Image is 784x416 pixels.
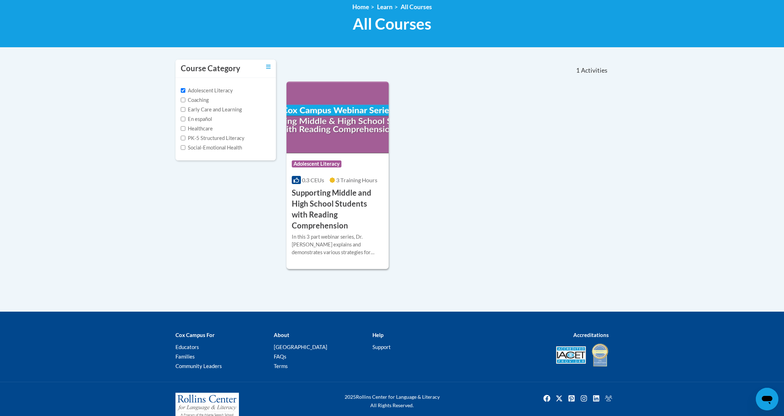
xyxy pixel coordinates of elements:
img: Twitter icon [554,393,565,404]
span: All Courses [353,14,431,33]
a: Community Leaders [175,363,222,369]
input: Checkbox for Options [181,145,185,150]
h3: Course Category [181,63,240,74]
div: Rollins Center for Language & Literacy All Rights Reserved. [318,393,466,410]
label: Social-Emotional Health [181,144,242,152]
img: Pinterest icon [566,393,577,404]
img: Facebook group icon [603,393,614,404]
input: Checkbox for Options [181,117,185,121]
h3: Supporting Middle and High School Students with Reading Comprehension [292,188,384,231]
a: Toggle collapse [266,63,271,71]
a: Course LogoAdolescent Literacy0.3 CEUs3 Training Hours Supporting Middle and High School Students... [286,81,389,269]
span: Adolescent Literacy [292,160,341,167]
a: Instagram [578,393,589,404]
label: Coaching [181,96,209,104]
label: Healthcare [181,125,213,133]
input: Checkbox for Options [181,136,185,140]
label: Early Care and Learning [181,106,242,114]
span: 0.3 CEUs [302,177,324,183]
a: Twitter [554,393,565,404]
span: 3 Training Hours [336,177,377,183]
span: 2025 [345,394,356,400]
img: Accredited IACET® Provider [556,346,586,364]
img: Course Logo [286,81,389,153]
b: Accreditations [573,332,609,338]
a: Facebook Group [603,393,614,404]
input: Checkbox for Options [181,126,185,131]
input: Checkbox for Options [181,88,185,93]
div: In this 3 part webinar series, Dr. [PERSON_NAME] explains and demonstrates various strategies for... [292,233,384,256]
label: En español [181,115,212,123]
img: Facebook icon [541,393,552,404]
b: Cox Campus For [175,332,215,338]
a: Terms [274,363,288,369]
span: Activities [581,67,607,74]
b: About [274,332,289,338]
span: 1 [576,67,580,74]
img: IDA® Accredited [591,343,609,367]
a: Educators [175,344,199,350]
a: Support [372,344,391,350]
a: FAQs [274,353,286,360]
a: All Courses [401,3,432,11]
img: Instagram icon [578,393,589,404]
a: Learn [377,3,393,11]
img: LinkedIn icon [591,393,602,404]
a: Home [352,3,369,11]
label: Adolescent Literacy [181,87,233,94]
iframe: Button to launch messaging window [756,388,778,410]
a: Families [175,353,195,360]
label: PK-5 Structured Literacy [181,134,245,142]
a: Pinterest [566,393,577,404]
a: Linkedin [591,393,602,404]
b: Help [372,332,383,338]
input: Checkbox for Options [181,107,185,112]
a: Facebook [541,393,552,404]
input: Checkbox for Options [181,98,185,102]
a: [GEOGRAPHIC_DATA] [274,344,327,350]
